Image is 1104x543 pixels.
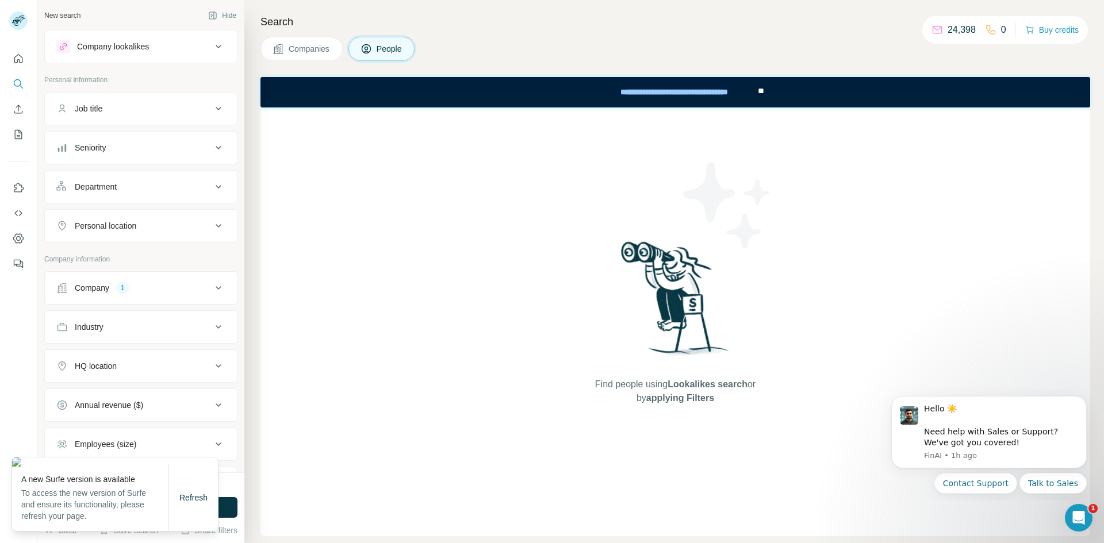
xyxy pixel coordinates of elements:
button: Refresh [171,487,216,508]
div: Company [75,282,109,294]
button: Industry [45,313,237,341]
span: Lookalikes search [668,379,747,389]
img: 9c182843-16d3-44c3-9706-dd8d48a2c501 [12,457,218,467]
div: Department [75,181,117,192]
button: Hide [200,7,244,24]
span: Companies [289,43,331,55]
p: To access the new version of Surfe and ensure its functionality, please refresh your page. [21,487,168,522]
p: Company information [44,254,237,264]
button: Job title [45,95,237,122]
button: Search [9,74,28,94]
button: HQ location [45,352,237,380]
button: Enrich CSV [9,99,28,120]
button: Feedback [9,253,28,274]
button: Use Surfe on LinkedIn [9,178,28,198]
p: 0 [1001,23,1006,37]
span: People [377,43,403,55]
button: Company1 [45,274,237,302]
button: Seniority [45,134,237,161]
iframe: Intercom live chat [1065,504,1092,532]
button: Employees (size) [45,430,237,458]
span: Refresh [179,493,208,502]
button: Quick start [9,48,28,69]
button: Annual revenue ($) [45,391,237,419]
img: Surfe Illustration - Woman searching with binoculars [616,238,735,367]
div: Annual revenue ($) [75,399,143,411]
div: 1 [116,283,129,293]
p: Personal information [44,75,237,85]
img: Surfe Illustration - Stars [676,153,779,257]
span: 1 [1088,504,1098,513]
div: Job title [75,103,102,114]
button: Dashboard [9,228,28,249]
iframe: Intercom notifications message [874,386,1104,500]
button: Buy credits [1025,22,1079,38]
button: My lists [9,124,28,145]
button: Department [45,173,237,201]
p: 24,398 [948,23,976,37]
div: Seniority [75,142,106,153]
div: Company lookalikes [77,41,149,52]
div: Industry [75,321,103,333]
div: Employees (size) [75,438,136,450]
span: applying Filters [646,393,714,403]
button: Use Surfe API [9,203,28,224]
button: Company lookalikes [45,33,237,60]
span: Find people using or by [583,378,767,405]
p: A new Surfe version is available [21,473,168,485]
iframe: Banner [260,77,1090,107]
div: Personal location [75,220,136,232]
h4: Search [260,14,1090,30]
div: HQ location [75,360,117,372]
button: Personal location [45,212,237,240]
div: New search [44,10,80,21]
